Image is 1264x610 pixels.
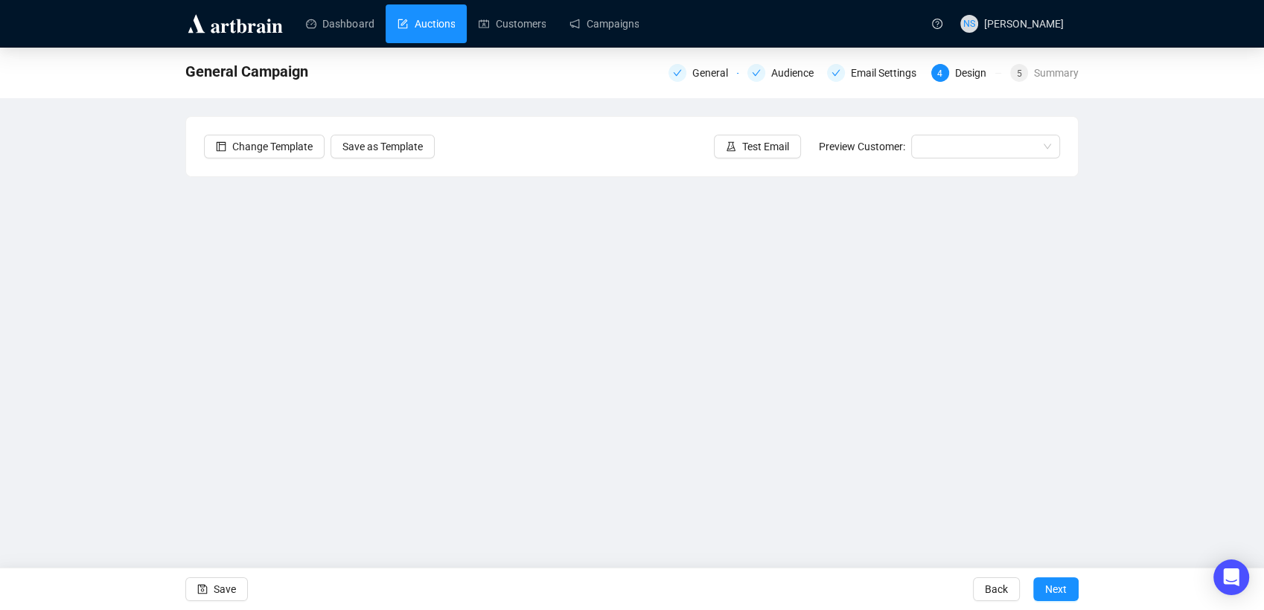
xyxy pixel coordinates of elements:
[306,4,374,43] a: Dashboard
[185,577,248,601] button: Save
[1016,68,1021,79] span: 5
[985,568,1008,610] span: Back
[752,68,761,77] span: check
[984,18,1064,30] span: [PERSON_NAME]
[692,64,737,82] div: General
[937,68,942,79] span: 4
[963,16,975,31] span: NS
[331,135,435,158] button: Save as Template
[932,19,942,29] span: question-circle
[232,138,313,155] span: Change Template
[1034,64,1079,82] div: Summary
[819,141,905,152] span: Preview Customer:
[569,4,639,43] a: Campaigns
[851,64,925,82] div: Email Settings
[955,64,995,82] div: Design
[1010,64,1079,82] div: 5Summary
[742,138,789,155] span: Test Email
[827,64,922,82] div: Email Settings
[673,68,682,77] span: check
[214,568,236,610] span: Save
[714,135,801,158] button: Test Email
[747,64,817,82] div: Audience
[197,584,208,594] span: save
[668,64,738,82] div: General
[342,138,423,155] span: Save as Template
[185,12,285,36] img: logo
[1033,577,1079,601] button: Next
[726,141,736,152] span: experiment
[1213,559,1249,595] div: Open Intercom Messenger
[398,4,455,43] a: Auctions
[479,4,546,43] a: Customers
[832,68,840,77] span: check
[771,64,823,82] div: Audience
[931,64,1001,82] div: 4Design
[216,141,226,152] span: layout
[204,135,325,158] button: Change Template
[973,577,1020,601] button: Back
[1045,568,1067,610] span: Next
[185,60,308,83] span: General Campaign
